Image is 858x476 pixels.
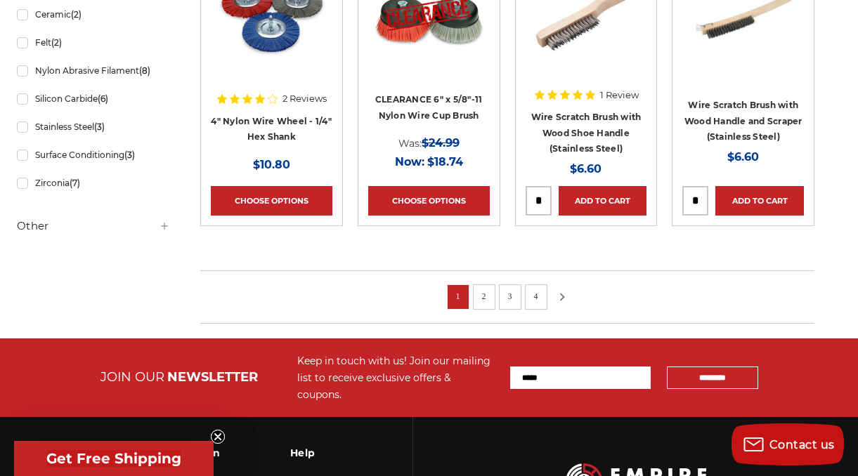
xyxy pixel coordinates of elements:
span: NEWSLETTER [167,369,258,385]
a: Zirconia [17,171,170,195]
span: Contact us [769,438,835,451]
button: Close teaser [211,430,225,444]
span: (8) [139,65,150,76]
span: $24.99 [422,136,460,150]
a: Add to Cart [559,186,647,216]
span: $6.60 [570,162,602,176]
span: JOIN OUR [100,369,164,385]
a: CLEARANCE 6" x 5/8"-11 Nylon Wire Cup Brush [375,94,483,121]
button: Contact us [732,423,844,465]
a: Add to Cart [715,186,804,216]
a: Wire Scratch Brush with Wood Handle and Scraper (Stainless Steel) [684,100,802,142]
span: $6.60 [727,150,759,164]
a: Nylon Abrasive Filament [17,58,170,83]
a: Ceramic [17,2,170,27]
span: Now: [395,155,424,168]
a: Choose Options [368,186,490,216]
a: Stainless Steel [17,114,170,139]
a: 1 [451,289,465,304]
span: (6) [98,93,108,104]
span: (2) [51,37,62,48]
h3: Information [156,438,220,468]
a: Wire Scratch Brush with Wood Shoe Handle (Stainless Steel) [531,112,642,154]
span: (3) [94,121,105,132]
span: $10.80 [253,158,290,171]
a: 3 [503,289,517,304]
a: Surface Conditioning [17,143,170,167]
a: Silicon Carbide [17,86,170,111]
div: Keep in touch with us! Join our mailing list to receive exclusive offers & coupons. [297,352,496,403]
h5: Other [17,218,170,234]
a: Felt [17,30,170,55]
span: (2) [71,9,82,20]
a: 2 [477,289,491,304]
a: 4" Nylon Wire Wheel - 1/4" Hex Shank [211,116,332,143]
span: (3) [124,150,135,160]
span: $18.74 [427,155,463,168]
a: Choose Options [211,186,332,216]
span: 1 Review [600,91,639,100]
span: Get Free Shipping [46,450,181,467]
span: 2 Reviews [282,94,327,103]
span: (7) [70,178,80,188]
h3: Help [290,438,334,468]
div: Was: [368,133,490,152]
div: Get Free ShippingClose teaser [14,441,214,476]
a: 4 [529,289,543,304]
